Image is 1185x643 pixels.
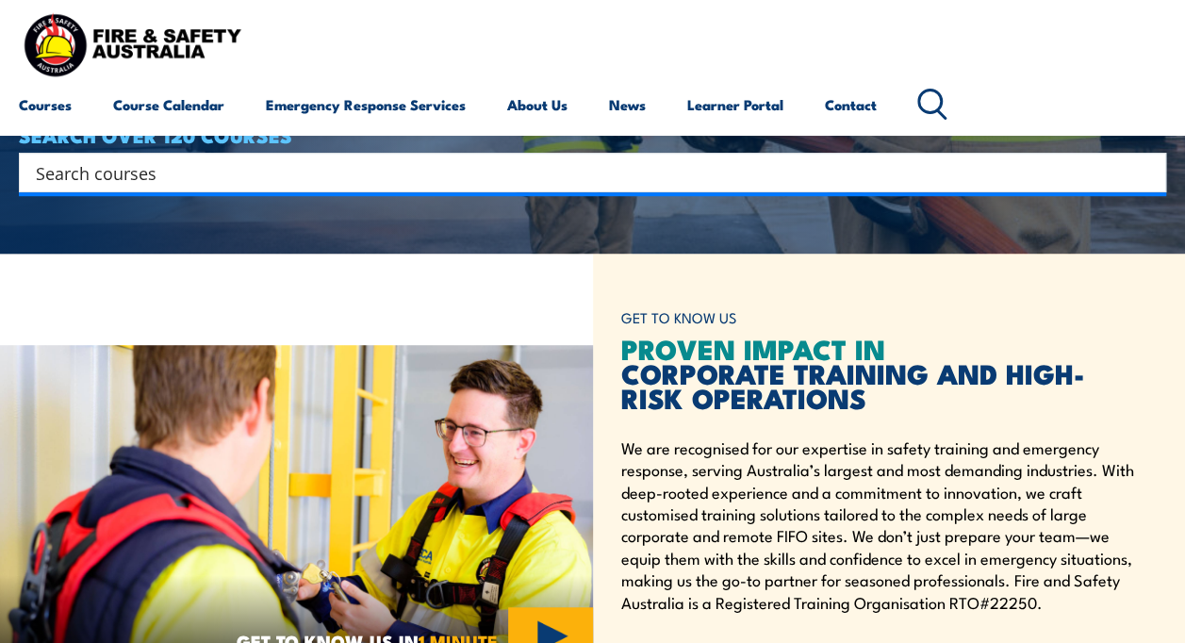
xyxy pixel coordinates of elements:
[687,82,783,127] a: Learner Portal
[621,301,1138,336] h6: GET TO KNOW US
[19,82,72,127] a: Courses
[621,437,1138,613] p: We are recognised for our expertise in safety training and emergency response, serving Australia’...
[825,82,877,127] a: Contact
[40,159,1128,186] form: Search form
[266,82,466,127] a: Emergency Response Services
[19,124,1166,145] h4: SEARCH OVER 120 COURSES
[113,82,224,127] a: Course Calendar
[621,326,885,370] span: PROVEN IMPACT IN
[36,158,1125,187] input: Search input
[621,336,1138,409] h2: CORPORATE TRAINING AND HIGH-RISK OPERATIONS
[1133,159,1160,186] button: Search magnifier button
[609,82,646,127] a: News
[507,82,568,127] a: About Us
